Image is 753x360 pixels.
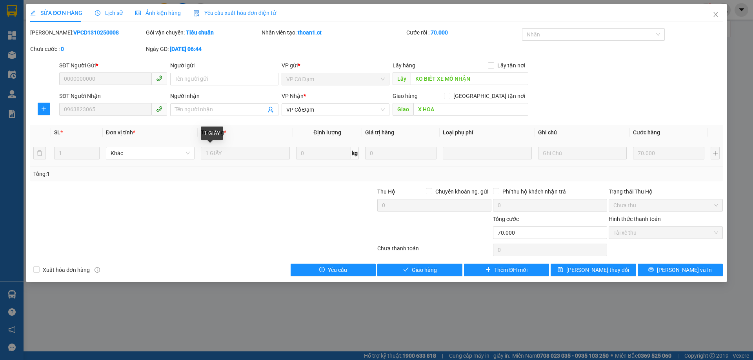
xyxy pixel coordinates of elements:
span: phone [156,75,162,81]
span: Chưa thu [613,199,718,211]
span: kg [351,147,359,159]
th: Ghi chú [535,125,630,140]
b: 70.000 [431,29,448,36]
span: Lịch sử [95,10,123,16]
span: picture [135,10,141,16]
span: Giao [393,103,413,116]
span: Xuất hóa đơn hàng [40,266,93,274]
div: Ngày GD: [146,45,260,53]
span: Cước hàng [633,129,660,136]
span: Giao hàng [412,266,437,274]
span: exclamation-circle [319,267,325,273]
div: Người nhận [170,92,278,100]
label: Hình thức thanh toán [609,216,661,222]
input: VD: Bàn, Ghế [201,147,289,159]
span: Khác [111,147,190,159]
span: Thêm ĐH mới [494,266,527,274]
button: Close [705,4,727,26]
button: plus [711,147,719,159]
span: info-circle [95,267,100,273]
span: [PERSON_NAME] thay đổi [566,266,629,274]
input: Dọc đường [411,72,528,85]
span: Thu Hộ [377,188,395,195]
span: VP Nhận [282,93,304,99]
span: plus [486,267,491,273]
b: thoan1.ct [298,29,322,36]
span: printer [648,267,654,273]
span: VP Cổ Đạm [286,104,385,116]
div: Nhân viên tạo: [262,28,405,37]
input: Dọc đường [413,103,528,116]
span: save [558,267,563,273]
div: Người gửi [170,61,278,70]
div: VP gửi [282,61,389,70]
span: check [403,267,409,273]
button: delete [33,147,46,159]
span: Định lượng [313,129,341,136]
button: plus [38,103,50,115]
span: Tài xế thu [613,227,718,239]
b: [DATE] 06:44 [170,46,202,52]
div: Chưa thanh toán [376,244,492,258]
input: 0 [365,147,437,159]
span: SỬA ĐƠN HÀNG [30,10,82,16]
span: Giá trị hàng [365,129,394,136]
button: checkGiao hàng [377,264,462,276]
span: VP Cổ Đạm [286,73,385,85]
span: clock-circle [95,10,100,16]
input: Ghi Chú [538,147,627,159]
img: icon [193,10,200,16]
span: Yêu cầu xuất hóa đơn điện tử [193,10,276,16]
b: VPCD1310250008 [73,29,119,36]
span: user-add [267,107,274,113]
span: [GEOGRAPHIC_DATA] tận nơi [450,92,528,100]
b: 0 [61,46,64,52]
div: SĐT Người Nhận [59,92,167,100]
div: 1 GIẤY [201,127,223,140]
input: 0 [633,147,704,159]
span: Đơn vị tính [106,129,135,136]
span: [PERSON_NAME] và In [657,266,712,274]
div: Chưa cước : [30,45,144,53]
div: Cước rồi : [406,28,520,37]
span: Lấy [393,72,411,85]
button: exclamation-circleYêu cầu [291,264,376,276]
span: Lấy hàng [393,62,415,69]
span: SL [54,129,60,136]
button: plusThêm ĐH mới [464,264,549,276]
th: Loại phụ phí [440,125,535,140]
div: Tổng: 1 [33,170,291,178]
button: printer[PERSON_NAME] và In [638,264,723,276]
span: Tổng cước [493,216,519,222]
span: phone [156,106,162,112]
span: Giao hàng [393,93,418,99]
span: Phí thu hộ khách nhận trả [499,187,569,196]
span: Ảnh kiện hàng [135,10,181,16]
span: close [713,11,719,18]
div: [PERSON_NAME]: [30,28,144,37]
span: Yêu cầu [328,266,347,274]
span: Lấy tận nơi [494,61,528,70]
span: Chuyển khoản ng. gửi [432,187,491,196]
b: Tiêu chuẩn [186,29,214,36]
button: save[PERSON_NAME] thay đổi [551,264,636,276]
div: SĐT Người Gửi [59,61,167,70]
div: Trạng thái Thu Hộ [609,187,723,196]
div: Gói vận chuyển: [146,28,260,37]
span: plus [38,106,50,112]
span: edit [30,10,36,16]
